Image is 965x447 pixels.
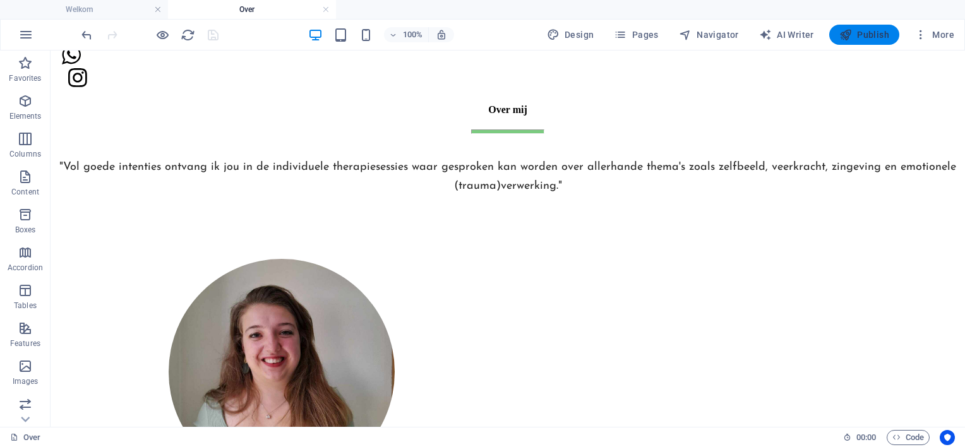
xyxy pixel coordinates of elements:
span: Publish [839,28,889,41]
i: Reload page [181,28,195,42]
span: Navigator [679,28,739,41]
p: Images [13,376,39,386]
button: undo [79,27,94,42]
h6: Session time [843,430,877,445]
p: Boxes [15,225,36,235]
button: Publish [829,25,899,45]
button: Pages [609,25,663,45]
button: reload [180,27,195,42]
button: Usercentrics [940,430,955,445]
span: 00 00 [856,430,876,445]
button: Navigator [674,25,744,45]
p: Favorites [9,73,41,83]
span: AI Writer [759,28,814,41]
button: 100% [384,27,429,42]
button: AI Writer [754,25,819,45]
button: Click here to leave preview mode and continue editing [155,27,170,42]
p: Content [11,187,39,197]
p: Tables [14,301,37,311]
p: Elements [9,111,42,121]
p: Features [10,338,40,349]
span: Design [547,28,594,41]
span: More [914,28,954,41]
div: Design (Ctrl+Alt+Y) [542,25,599,45]
i: On resize automatically adjust zoom level to fit chosen device. [436,29,447,40]
button: Design [542,25,599,45]
button: Code [887,430,930,445]
button: More [909,25,959,45]
i: Undo: Change text (Ctrl+Z) [80,28,94,42]
a: Click to cancel selection. Double-click to open Pages [10,430,40,445]
p: Accordion [8,263,43,273]
span: Pages [614,28,658,41]
h6: 100% [403,27,423,42]
h4: Over [168,3,336,16]
span: Code [892,430,924,445]
span: : [865,432,867,442]
p: Columns [9,149,41,159]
